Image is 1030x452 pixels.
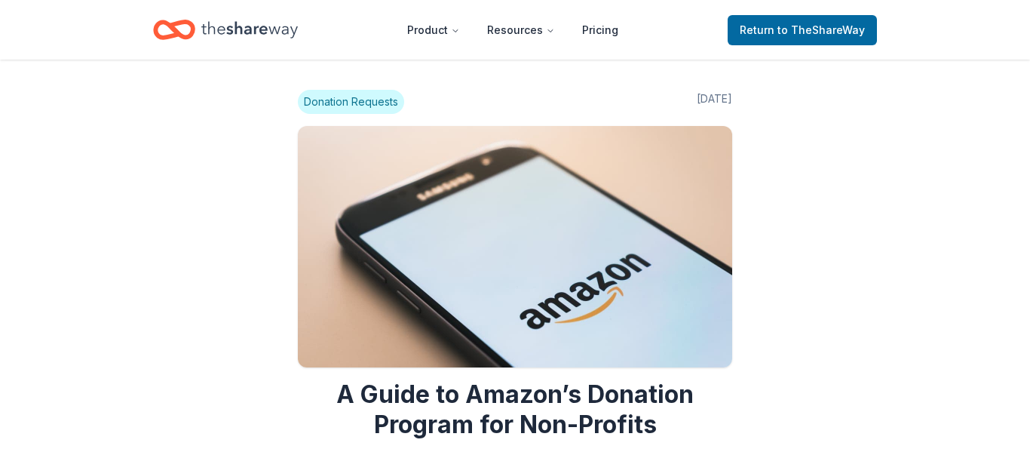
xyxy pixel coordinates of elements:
a: Home [153,12,298,48]
span: Return [740,21,865,39]
nav: Main [395,12,630,48]
span: to TheShareWay [777,23,865,36]
button: Product [395,15,472,45]
a: Returnto TheShareWay [728,15,877,45]
span: [DATE] [697,90,732,114]
h1: A Guide to Amazon’s Donation Program for Non-Profits [298,380,732,440]
a: Pricing [570,15,630,45]
button: Resources [475,15,567,45]
img: Image for A Guide to Amazon’s Donation Program for Non-Profits [298,126,732,367]
span: Donation Requests [298,90,404,114]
